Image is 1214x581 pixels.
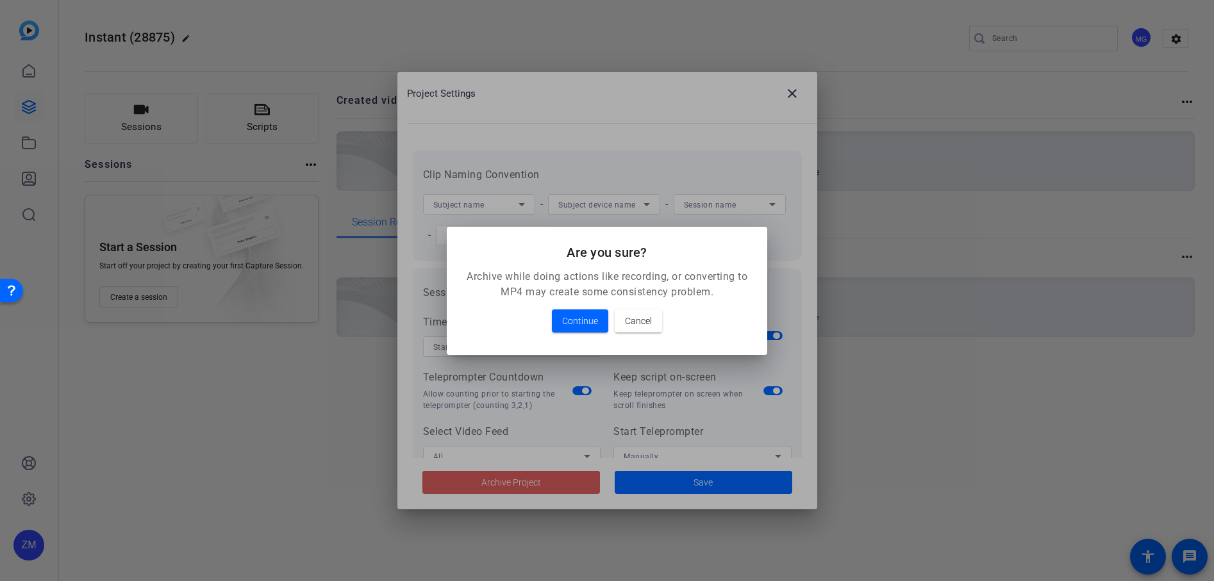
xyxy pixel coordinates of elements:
button: Continue [552,309,608,332]
button: Cancel [615,309,662,332]
span: Continue [562,313,598,329]
h2: Are you sure? [462,242,752,263]
p: Archive while doing actions like recording, or converting to MP4 may create some consistency prob... [462,269,752,300]
span: Cancel [625,313,652,329]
